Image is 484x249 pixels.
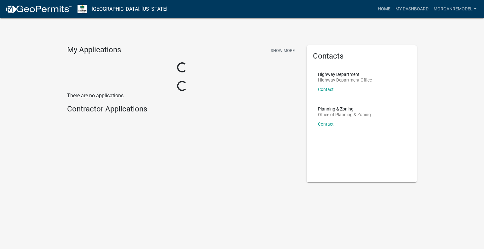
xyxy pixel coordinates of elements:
a: My Dashboard [393,3,431,15]
a: [GEOGRAPHIC_DATA], [US_STATE] [92,4,167,14]
p: Highway Department Office [318,78,372,82]
a: morganremodel [431,3,479,15]
p: Planning & Zoning [318,107,371,111]
a: Contact [318,87,334,92]
h5: Contacts [313,52,411,61]
p: Office of Planning & Zoning [318,112,371,117]
p: There are no applications [67,92,297,99]
h4: Contractor Applications [67,105,297,114]
a: Contact [318,122,334,127]
a: Home [375,3,393,15]
p: Highway Department [318,72,372,76]
h4: My Applications [67,45,121,55]
button: Show More [268,45,297,56]
img: Morgan County, Indiana [78,5,87,13]
wm-workflow-list-section: Contractor Applications [67,105,297,116]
